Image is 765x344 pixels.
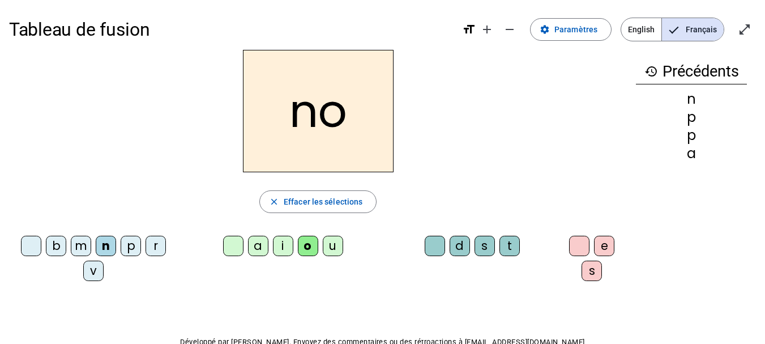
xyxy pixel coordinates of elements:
[733,18,756,41] button: Entrer en plein écran
[621,18,724,41] mat-button-toggle-group: Language selection
[71,236,91,256] div: m
[475,236,495,256] div: s
[503,23,516,36] mat-icon: remove
[259,190,377,213] button: Effacer les sélections
[621,18,661,41] span: English
[83,261,104,281] div: v
[269,197,279,207] mat-icon: close
[273,236,293,256] div: i
[498,18,521,41] button: Diminuer la taille de la police
[450,236,470,256] div: d
[146,236,166,256] div: r
[582,261,602,281] div: s
[462,23,476,36] mat-icon: format_size
[554,23,597,36] span: Paramètres
[540,24,550,35] mat-icon: settings
[594,236,614,256] div: e
[480,23,494,36] mat-icon: add
[243,50,394,172] h2: no
[636,129,747,142] div: p
[9,11,453,48] h1: Tableau de fusion
[738,23,751,36] mat-icon: open_in_full
[636,92,747,106] div: n
[284,195,362,209] span: Effacer les sélections
[46,236,66,256] div: b
[298,236,318,256] div: o
[636,147,747,160] div: a
[636,111,747,124] div: p
[530,18,612,41] button: Paramètres
[248,236,268,256] div: a
[662,18,724,41] span: Français
[476,18,498,41] button: Augmenter la taille de la police
[644,65,658,78] mat-icon: history
[96,236,116,256] div: n
[499,236,520,256] div: t
[636,59,747,84] h3: Précédents
[323,236,343,256] div: u
[121,236,141,256] div: p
